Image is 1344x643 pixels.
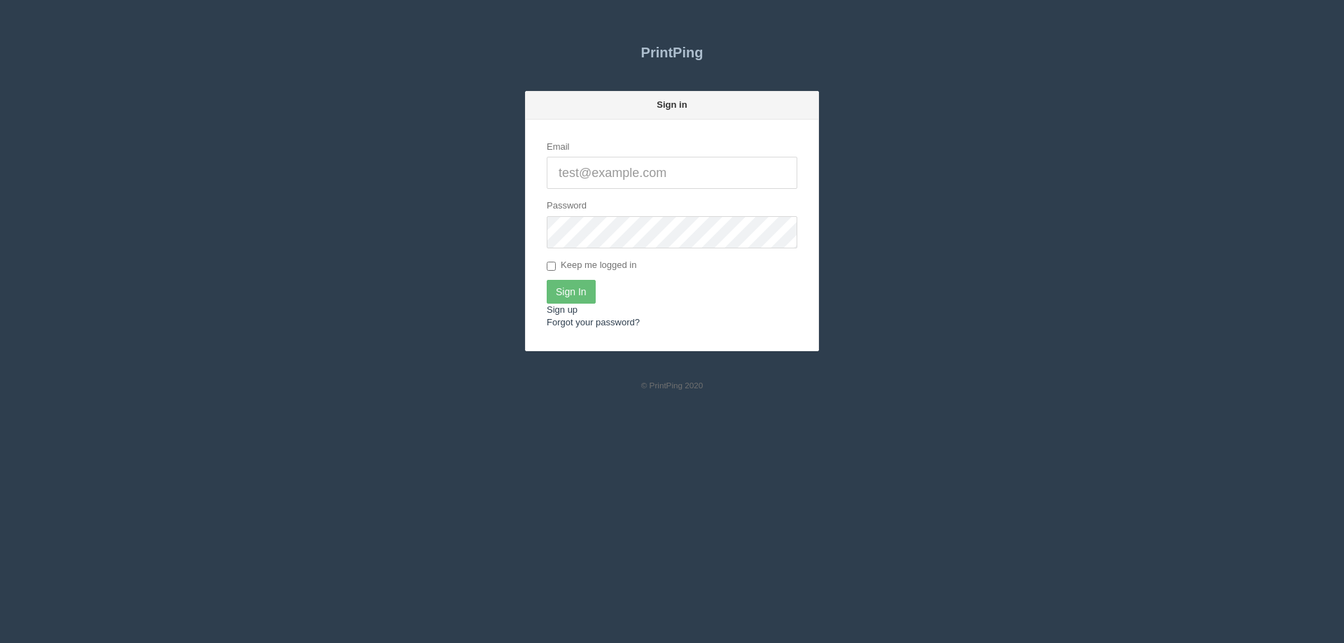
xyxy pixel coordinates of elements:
a: PrintPing [525,35,819,70]
label: Password [547,199,587,213]
strong: Sign in [657,99,687,110]
a: Sign up [547,304,577,315]
small: © PrintPing 2020 [641,381,703,390]
label: Keep me logged in [547,259,636,273]
label: Email [547,141,570,154]
input: Keep me logged in [547,262,556,271]
input: Sign In [547,280,596,304]
input: test@example.com [547,157,797,189]
a: Forgot your password? [547,317,640,327]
